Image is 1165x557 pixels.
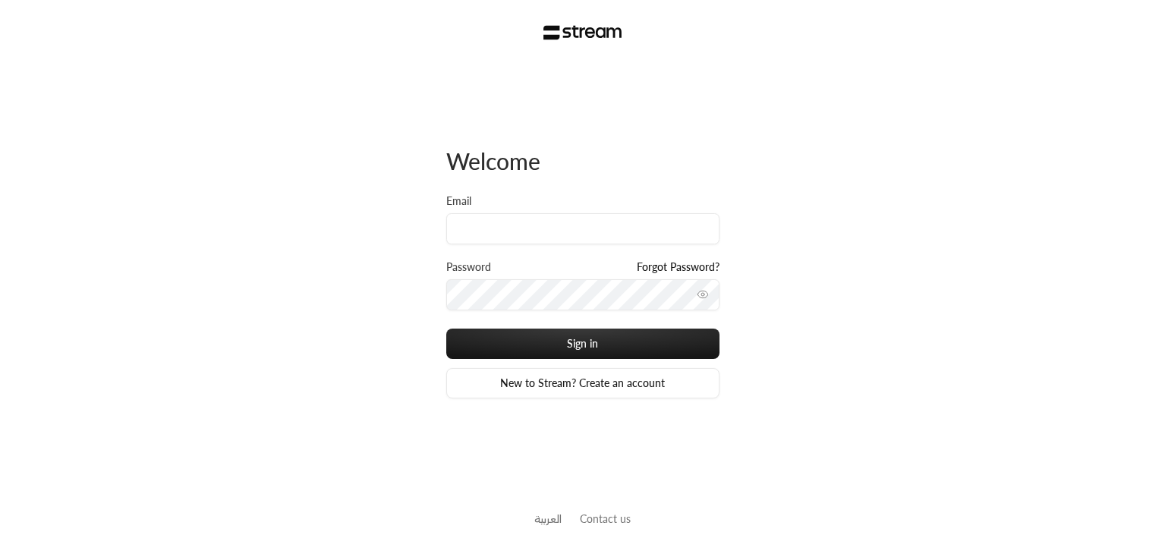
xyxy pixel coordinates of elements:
[580,511,631,527] button: Contact us
[534,505,562,533] a: العربية
[543,25,622,40] img: Stream Logo
[446,329,719,359] button: Sign in
[580,512,631,525] a: Contact us
[446,194,471,209] label: Email
[446,147,540,175] span: Welcome
[446,368,719,398] a: New to Stream? Create an account
[446,260,491,275] label: Password
[637,260,719,275] a: Forgot Password?
[691,282,715,307] button: toggle password visibility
